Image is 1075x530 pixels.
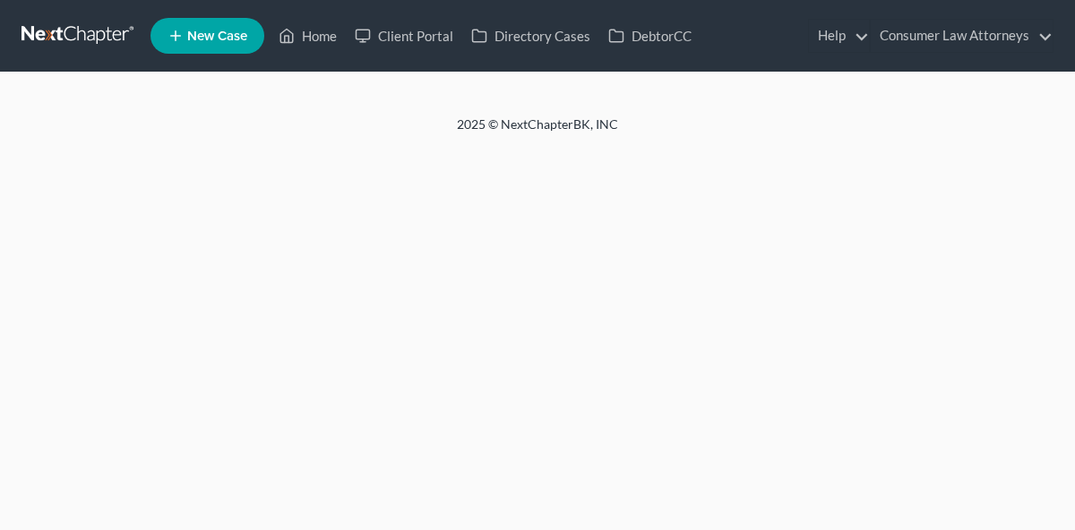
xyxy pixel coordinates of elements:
[27,115,1048,148] div: 2025 © NextChapterBK, INC
[346,20,462,52] a: Client Portal
[150,18,264,54] new-legal-case-button: New Case
[462,20,599,52] a: Directory Cases
[270,20,346,52] a: Home
[871,20,1053,52] a: Consumer Law Attorneys
[599,20,701,52] a: DebtorCC
[809,20,869,52] a: Help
